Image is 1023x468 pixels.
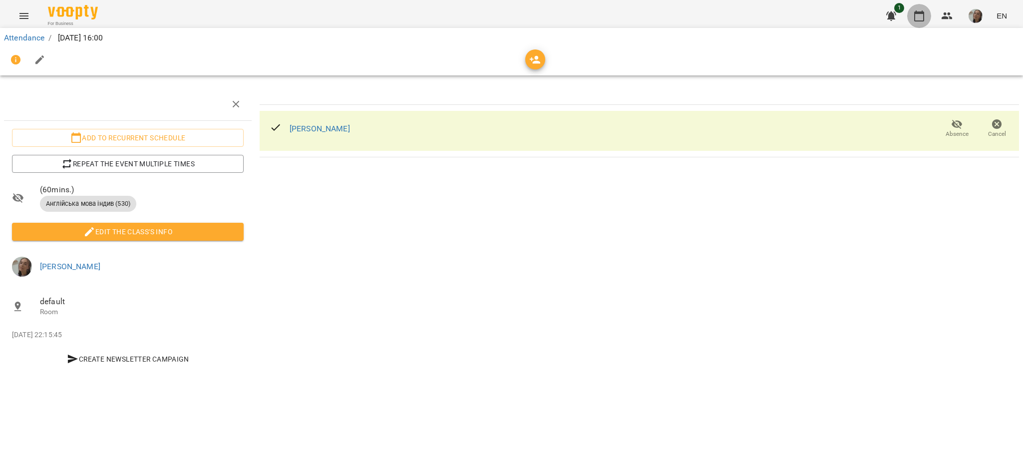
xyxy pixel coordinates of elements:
[40,307,244,317] p: Room
[4,32,1019,44] nav: breadcrumb
[12,155,244,173] button: Repeat the event multiple times
[12,350,244,368] button: Create Newsletter Campaign
[40,262,100,271] a: [PERSON_NAME]
[988,130,1006,138] span: Cancel
[937,115,977,143] button: Absence
[946,130,969,138] span: Absence
[16,353,240,365] span: Create Newsletter Campaign
[997,10,1007,21] span: EN
[20,158,236,170] span: Repeat the event multiple times
[993,6,1011,25] button: EN
[969,9,983,23] img: 58bf4a397342a29a09d587cea04c76fb.jpg
[48,5,98,19] img: Voopty Logo
[977,115,1017,143] button: Cancel
[40,184,244,196] span: ( 60 mins. )
[56,32,103,44] p: [DATE] 16:00
[40,199,136,208] span: Англійська мова індив (530)
[12,257,32,277] img: 58bf4a397342a29a09d587cea04c76fb.jpg
[4,33,44,42] a: Attendance
[12,129,244,147] button: Add to recurrent schedule
[894,3,904,13] span: 1
[48,20,98,27] span: For Business
[40,296,244,308] span: default
[12,4,36,28] button: Menu
[12,330,244,340] p: [DATE] 22:15:45
[12,223,244,241] button: Edit the class's Info
[20,226,236,238] span: Edit the class's Info
[20,132,236,144] span: Add to recurrent schedule
[290,124,350,133] a: [PERSON_NAME]
[48,32,51,44] li: /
